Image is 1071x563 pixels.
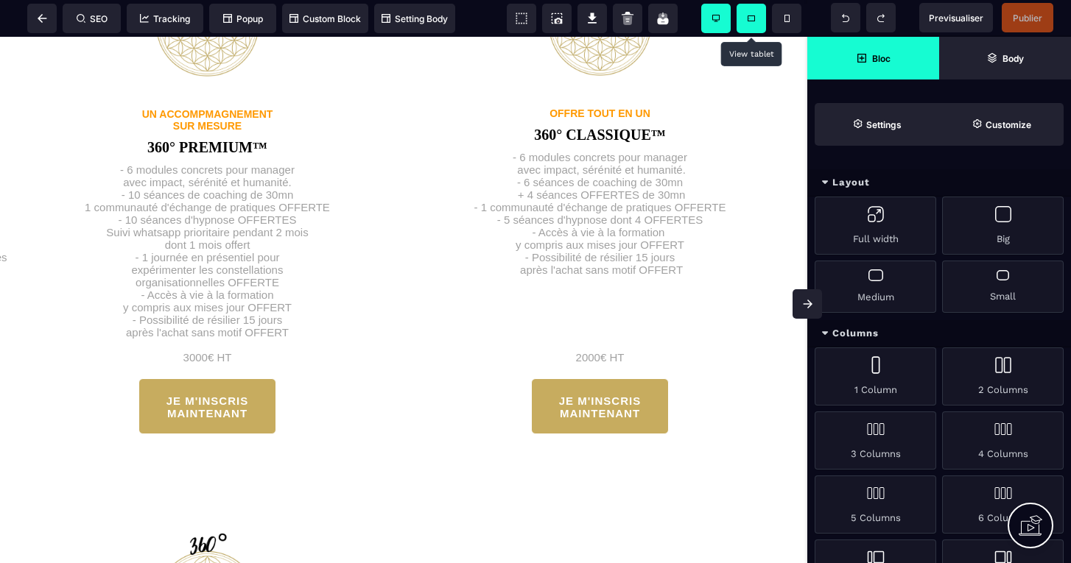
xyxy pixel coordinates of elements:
span: Tracking [140,13,190,24]
h1: - 6 modules concrets pour manager avec impact, sérénité et humanité. - 10 séances de coaching de ... [85,119,330,327]
span: Open Style Manager [939,103,1064,146]
h1: - 6 modules concrets pour manager avec impact, sérénité et humanité. - 6 séances de coaching de 3... [474,107,726,327]
span: Publier [1013,13,1042,24]
span: Previsualiser [929,13,983,24]
button: JE M'INSCRIS MAINTENANT [138,341,276,397]
span: SEO [77,13,108,24]
span: Open Layer Manager [939,37,1071,79]
span: Preview [919,3,993,32]
div: Layout [807,169,1071,196]
strong: Body [1002,53,1024,64]
span: Screenshot [542,4,572,33]
div: 6 Columns [942,475,1064,534]
span: Open Blocks [807,37,939,79]
div: 5 Columns [815,475,936,534]
div: Columns [807,320,1071,347]
div: 1 Column [815,347,936,406]
strong: Bloc [872,53,891,64]
div: Full width [815,196,936,255]
span: Setting Body [382,13,448,24]
div: 4 Columns [942,411,1064,470]
button: JE M'INSCRIS MAINTENANT [531,341,669,397]
div: Medium [815,261,936,313]
div: Small [942,261,1064,313]
span: Popup [223,13,263,24]
strong: Settings [866,119,902,130]
span: Settings [815,103,939,146]
strong: Customize [986,119,1031,130]
div: 3 Columns [815,411,936,470]
span: View components [507,4,536,33]
div: Big [942,196,1064,255]
div: 2 Columns [942,347,1064,406]
span: Custom Block [289,13,361,24]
